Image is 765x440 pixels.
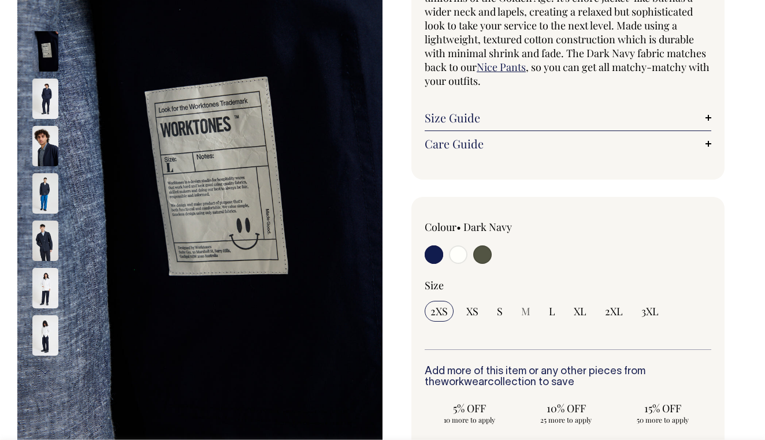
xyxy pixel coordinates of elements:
[463,220,512,234] label: Dark Navy
[515,301,536,322] input: M
[618,398,708,428] input: 15% OFF 50 more to apply
[425,278,711,292] div: Size
[441,378,488,387] a: workwear
[527,401,605,415] span: 10% OFF
[466,304,478,318] span: XS
[521,304,530,318] span: M
[430,304,448,318] span: 2XS
[32,31,58,72] img: dark-navy
[32,221,58,261] img: dark-navy
[456,220,461,234] span: •
[32,268,58,308] img: off-white
[425,398,514,428] input: 5% OFF 10 more to apply
[36,359,54,385] button: Next
[425,366,711,389] h6: Add more of this item or any other pieces from the collection to save
[32,315,58,356] img: off-white
[425,301,454,322] input: 2XS
[430,401,508,415] span: 5% OFF
[574,304,586,318] span: XL
[477,60,526,74] a: Nice Pants
[497,304,503,318] span: S
[521,398,611,428] input: 10% OFF 25 more to apply
[491,301,508,322] input: S
[636,301,664,322] input: 3XL
[425,111,711,125] a: Size Guide
[425,137,711,151] a: Care Guide
[641,304,659,318] span: 3XL
[425,220,539,234] div: Colour
[599,301,629,322] input: 2XL
[430,415,508,424] span: 10 more to apply
[549,304,555,318] span: L
[32,126,58,166] img: dark-navy
[461,301,484,322] input: XS
[624,415,702,424] span: 50 more to apply
[36,2,54,28] button: Previous
[605,304,623,318] span: 2XL
[568,301,592,322] input: XL
[32,173,58,214] img: dark-navy
[32,79,58,119] img: dark-navy
[425,60,710,88] span: , so you can get all matchy-matchy with your outfits.
[624,401,702,415] span: 15% OFF
[543,301,561,322] input: L
[527,415,605,424] span: 25 more to apply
